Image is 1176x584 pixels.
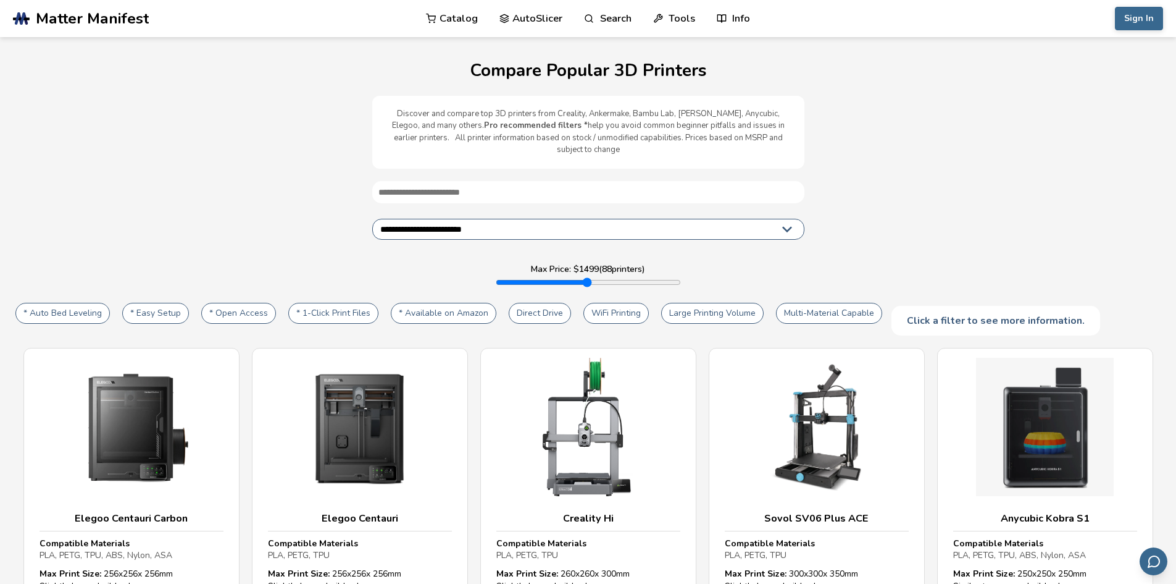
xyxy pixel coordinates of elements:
h3: Elegoo Centauri Carbon [40,512,223,525]
strong: Max Print Size: [725,568,786,580]
label: Max Price: $ 1499 ( 88 printers) [531,264,645,274]
span: PLA, PETG, TPU, ABS, Nylon, ASA [953,549,1086,561]
button: * 1-Click Print Files [288,303,378,324]
div: Click a filter to see more information. [891,306,1100,336]
strong: Max Print Size: [496,568,558,580]
span: PLA, PETG, TPU [725,549,786,561]
button: Large Printing Volume [661,303,764,324]
b: Pro recommended filters * [484,120,588,131]
strong: Compatible Materials [40,538,130,549]
button: Sign In [1115,7,1163,30]
strong: Compatible Materials [725,538,815,549]
button: * Available on Amazon [391,303,496,324]
span: PLA, PETG, TPU, ABS, Nylon, ASA [40,549,172,561]
strong: Max Print Size: [40,568,101,580]
button: Multi-Material Capable [776,303,882,324]
button: * Easy Setup [122,303,189,324]
span: PLA, PETG, TPU [268,549,330,561]
span: PLA, PETG, TPU [496,549,558,561]
button: WiFi Printing [583,303,649,324]
strong: Compatible Materials [268,538,358,549]
h1: Compare Popular 3D Printers [12,61,1164,80]
span: Matter Manifest [36,10,149,27]
strong: Max Print Size: [953,568,1015,580]
strong: Max Print Size: [268,568,330,580]
p: Discover and compare top 3D printers from Creality, Ankermake, Bambu Lab, [PERSON_NAME], Anycubic... [385,108,792,156]
button: * Auto Bed Leveling [15,303,110,324]
button: Send feedback via email [1140,548,1167,575]
h3: Anycubic Kobra S1 [953,512,1137,525]
h3: Sovol SV06 Plus ACE [725,512,909,525]
h3: Elegoo Centauri [268,512,452,525]
strong: Compatible Materials [953,538,1043,549]
h3: Creality Hi [496,512,680,525]
strong: Compatible Materials [496,538,586,549]
button: Direct Drive [509,303,571,324]
button: * Open Access [201,303,276,324]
